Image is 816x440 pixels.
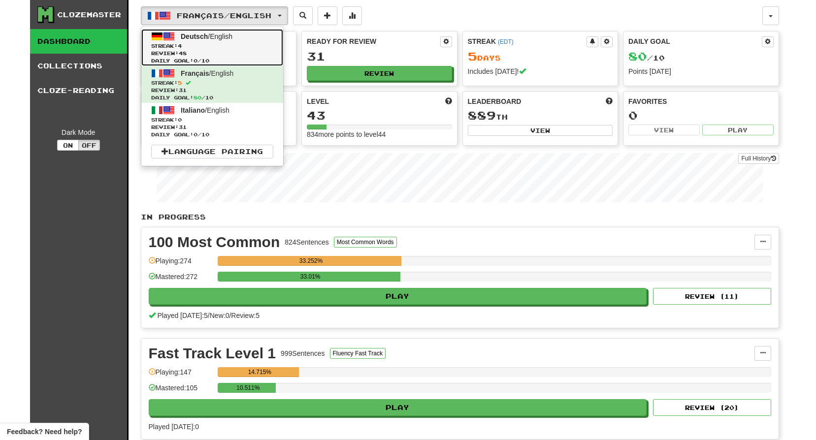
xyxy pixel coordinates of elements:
button: Play [149,399,647,416]
span: 80 [194,94,201,100]
span: Streak: [151,79,273,87]
span: 5 [178,80,182,86]
span: New: 0 [210,312,229,319]
a: Deutsch/EnglishStreak:4 Review:48Daily Goal:0/10 [141,29,283,66]
div: 999 Sentences [281,348,325,358]
button: Review [307,66,452,81]
span: 0 [194,58,197,63]
button: Play [702,125,774,135]
span: Daily Goal: / 10 [151,131,273,138]
span: 0 [178,117,182,123]
a: Full History [738,153,779,164]
span: Daily Goal: / 10 [151,57,273,64]
span: / English [181,106,229,114]
div: Fast Track Level 1 [149,346,276,361]
span: Français / English [177,11,271,20]
div: Mastered: 272 [149,272,213,288]
span: Leaderboard [468,96,522,106]
span: 0 [194,131,197,137]
a: Collections [30,54,127,78]
span: / 10 [628,54,665,62]
span: Level [307,96,329,106]
div: 100 Most Common [149,235,280,250]
span: 4 [178,43,182,49]
span: Français [181,69,209,77]
span: Review: 48 [151,50,273,57]
span: Italiano [181,106,205,114]
span: 889 [468,108,496,122]
button: View [628,125,700,135]
span: Review: 31 [151,124,273,131]
button: Review (11) [653,288,771,305]
span: / English [181,69,233,77]
span: Streak: [151,42,273,50]
button: Search sentences [293,6,313,25]
div: 31 [307,50,452,63]
div: Mastered: 105 [149,383,213,399]
span: This week in points, UTC [606,96,613,106]
span: Score more points to level up [445,96,452,106]
a: Cloze-Reading [30,78,127,103]
button: Review (20) [653,399,771,416]
div: 33.01% [221,272,400,282]
div: th [468,109,613,122]
div: Playing: 274 [149,256,213,272]
a: Italiano/EnglishStreak:0 Review:31Daily Goal:0/10 [141,103,283,140]
div: 14.715% [221,367,299,377]
button: Play [149,288,647,305]
div: Clozemaster [57,10,121,20]
div: 43 [307,109,452,122]
div: 0 [628,109,774,122]
span: / [208,312,210,319]
span: Review: 31 [151,87,273,94]
p: In Progress [141,212,779,222]
button: On [57,140,79,151]
div: Points [DATE] [628,66,774,76]
div: Dark Mode [37,127,120,137]
div: 824 Sentences [285,237,329,247]
span: Review: 5 [231,312,260,319]
span: / English [181,32,232,40]
button: Français/English [141,6,288,25]
span: Daily Goal: / 10 [151,94,273,101]
span: Played [DATE]: 5 [157,312,207,319]
span: 80 [628,49,647,63]
a: Dashboard [30,29,127,54]
div: Favorites [628,96,774,106]
button: View [468,125,613,136]
div: Day s [468,50,613,63]
button: More stats [342,6,362,25]
div: Includes [DATE]! [468,66,613,76]
div: Streak [468,36,587,46]
button: Off [78,140,100,151]
button: Most Common Words [334,237,397,248]
button: Add sentence to collection [318,6,337,25]
span: Played [DATE]: 0 [149,423,199,431]
span: 5 [468,49,477,63]
a: Français/EnglishStreak:5 Review:31Daily Goal:80/10 [141,66,283,103]
div: Daily Goal [628,36,762,47]
a: Language Pairing [151,145,273,158]
div: Ready for Review [307,36,440,46]
span: Open feedback widget [7,427,82,437]
div: 33.252% [221,256,402,266]
span: / [229,312,231,319]
div: 10.511% [221,383,276,393]
div: 834 more points to level 44 [307,129,452,139]
button: Fluency Fast Track [330,348,386,359]
a: (EDT) [498,38,514,45]
div: Playing: 147 [149,367,213,383]
span: Streak: [151,116,273,124]
span: Deutsch [181,32,208,40]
